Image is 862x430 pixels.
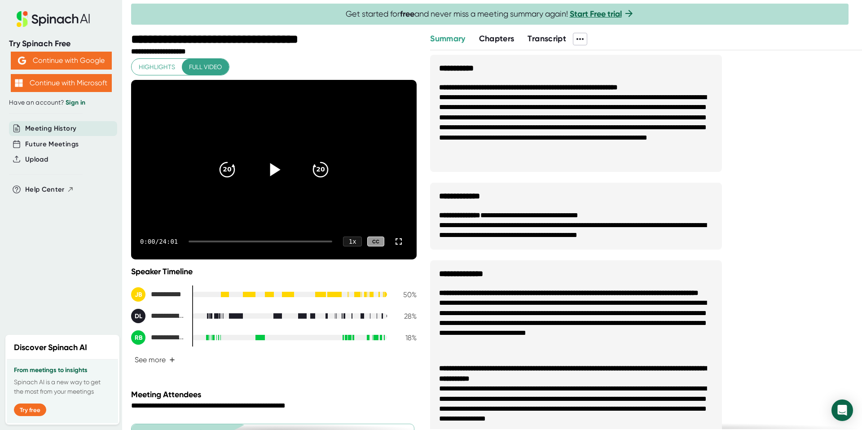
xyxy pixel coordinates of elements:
[394,333,417,342] div: 18 %
[132,59,182,75] button: Highlights
[25,184,65,195] span: Help Center
[131,309,185,323] div: Darren Linden
[367,237,384,247] div: CC
[479,34,515,44] span: Chapters
[400,9,414,19] b: free
[14,342,87,354] h2: Discover Spinach AI
[9,99,113,107] div: Have an account?
[25,184,74,195] button: Help Center
[11,52,112,70] button: Continue with Google
[25,154,48,165] button: Upload
[14,404,46,416] button: Try free
[394,312,417,320] div: 28 %
[14,377,111,396] p: Spinach AI is a new way to get the most from your meetings
[131,390,419,399] div: Meeting Attendees
[139,61,175,73] span: Highlights
[25,123,76,134] button: Meeting History
[131,267,417,276] div: Speaker Timeline
[394,290,417,299] div: 50 %
[66,99,85,106] a: Sign in
[9,39,113,49] div: Try Spinach Free
[430,33,465,45] button: Summary
[131,352,179,368] button: See more+
[14,367,111,374] h3: From meetings to insights
[11,74,112,92] button: Continue with Microsoft
[831,399,853,421] div: Open Intercom Messenger
[140,238,178,245] div: 0:00 / 24:01
[570,9,622,19] a: Start Free trial
[131,287,185,302] div: Jeff Barker
[346,9,634,19] span: Get started for and never miss a meeting summary again!
[430,34,465,44] span: Summary
[528,33,566,45] button: Transcript
[169,356,175,364] span: +
[189,61,222,73] span: Full video
[182,59,229,75] button: Full video
[131,309,145,323] div: DL
[25,139,79,149] button: Future Meetings
[479,33,515,45] button: Chapters
[131,287,145,302] div: JB
[131,330,185,345] div: Rachel Budlong
[131,330,145,345] div: RB
[528,34,566,44] span: Transcript
[18,57,26,65] img: Aehbyd4JwY73AAAAAElFTkSuQmCC
[343,237,362,246] div: 1 x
